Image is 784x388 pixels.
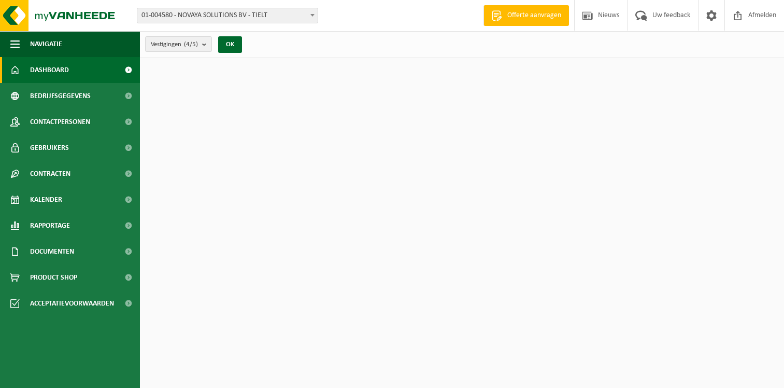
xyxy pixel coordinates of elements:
button: Vestigingen(4/5) [145,36,212,52]
span: Rapportage [30,213,70,239]
span: Gebruikers [30,135,69,161]
span: Contracten [30,161,70,187]
span: Offerte aanvragen [505,10,564,21]
span: Vestigingen [151,37,198,52]
span: Acceptatievoorwaarden [30,290,114,316]
span: Documenten [30,239,74,265]
span: Kalender [30,187,62,213]
span: Navigatie [30,31,62,57]
span: Dashboard [30,57,69,83]
span: Contactpersonen [30,109,90,135]
button: OK [218,36,242,53]
span: Product Shop [30,265,77,290]
count: (4/5) [184,41,198,48]
a: Offerte aanvragen [483,5,569,26]
span: 01-004580 - NOVAYA SOLUTIONS BV - TIELT [137,8,318,23]
span: Bedrijfsgegevens [30,83,91,109]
